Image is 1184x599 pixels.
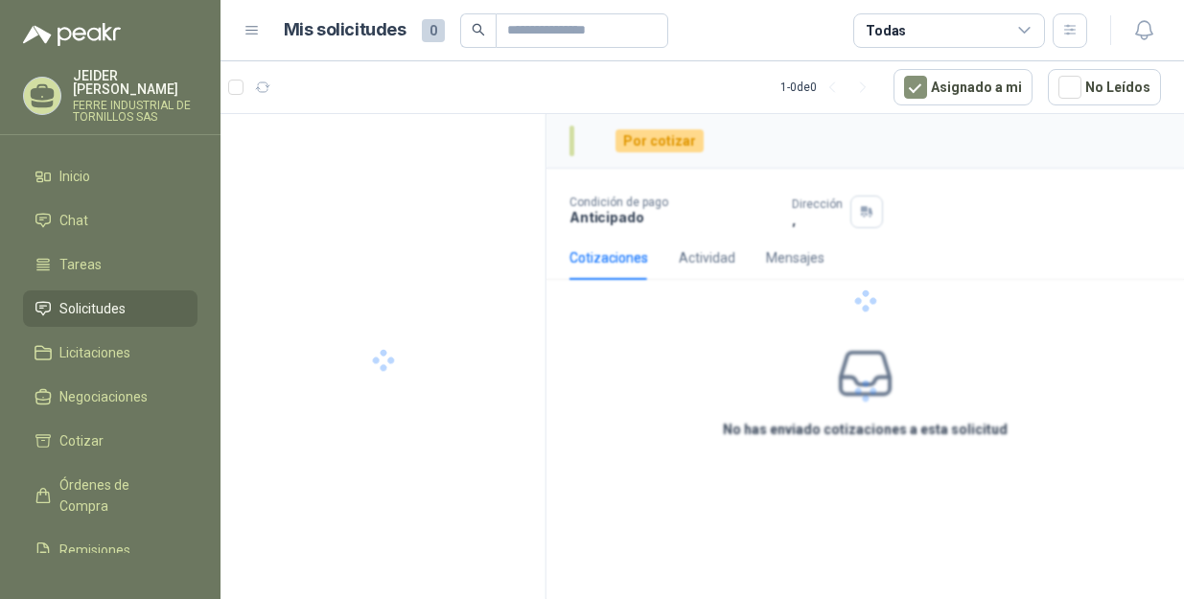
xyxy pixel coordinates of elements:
span: Órdenes de Compra [59,474,179,517]
span: Negociaciones [59,386,148,407]
span: 0 [422,19,445,42]
span: Inicio [59,166,90,187]
span: Cotizar [59,430,104,451]
span: Tareas [59,254,102,275]
button: Asignado a mi [894,69,1033,105]
a: Inicio [23,158,197,195]
p: FERRE INDUSTRIAL DE TORNILLOS SAS [73,100,197,123]
span: Chat [59,210,88,231]
a: Solicitudes [23,290,197,327]
div: 1 - 0 de 0 [780,72,878,103]
span: Solicitudes [59,298,126,319]
a: Tareas [23,246,197,283]
img: Logo peakr [23,23,121,46]
h1: Mis solicitudes [284,16,406,44]
div: Todas [866,20,906,41]
a: Órdenes de Compra [23,467,197,524]
p: JEIDER [PERSON_NAME] [73,69,197,96]
span: search [472,23,485,36]
a: Remisiones [23,532,197,568]
span: Licitaciones [59,342,130,363]
button: No Leídos [1048,69,1161,105]
a: Licitaciones [23,334,197,371]
a: Cotizar [23,423,197,459]
span: Remisiones [59,540,130,561]
a: Negociaciones [23,379,197,415]
a: Chat [23,202,197,239]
